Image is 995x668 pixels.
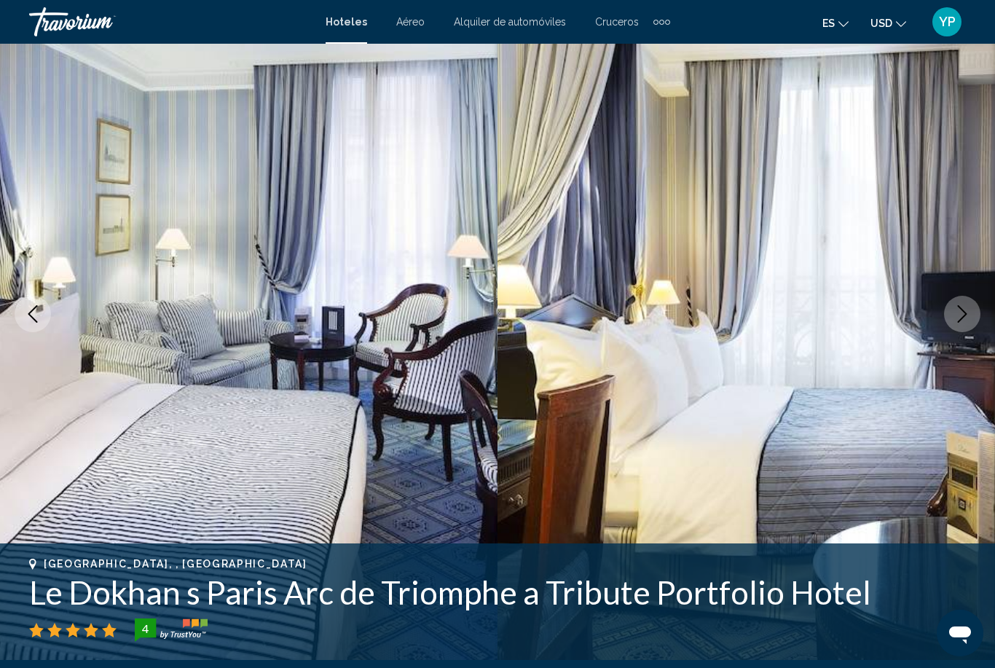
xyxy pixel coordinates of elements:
[928,7,966,37] button: User Menu
[29,573,966,611] h1: Le Dokhan s Paris Arc de Triomphe a Tribute Portfolio Hotel
[822,17,835,29] span: es
[939,15,956,29] span: YP
[326,16,367,28] a: Hoteles
[44,558,307,570] span: [GEOGRAPHIC_DATA], , [GEOGRAPHIC_DATA]
[15,296,51,332] button: Previous image
[944,296,980,332] button: Next image
[135,618,208,642] img: trustyou-badge-hor.svg
[870,12,906,34] button: Change currency
[130,620,160,637] div: 4
[396,16,425,28] a: Aéreo
[595,16,639,28] a: Cruceros
[870,17,892,29] span: USD
[822,12,849,34] button: Change language
[29,7,311,36] a: Travorium
[653,10,670,34] button: Extra navigation items
[454,16,566,28] a: Alquiler de automóviles
[937,610,983,656] iframe: Button to launch messaging window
